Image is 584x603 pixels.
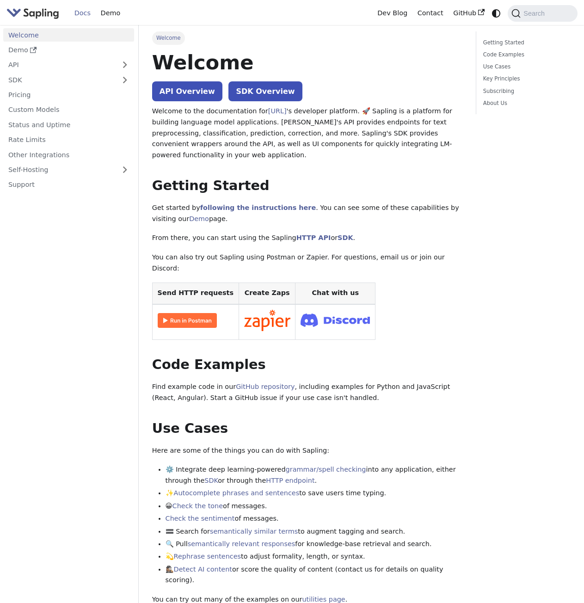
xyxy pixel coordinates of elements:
a: utilities page [302,596,345,603]
a: SDK Overview [228,81,302,101]
a: API [3,58,116,72]
a: GitHub repository [236,383,295,390]
span: Search [521,10,550,17]
li: 🕵🏽‍♀️ or score the quality of content (contact us for details on quality scoring). [166,564,463,586]
a: Status and Uptime [3,118,134,131]
a: Detect AI content [174,566,232,573]
a: GitHub [448,6,489,20]
p: Welcome to the documentation for 's developer platform. 🚀 Sapling is a platform for building lang... [152,106,463,161]
a: SDK [204,477,218,484]
img: Sapling.ai [6,6,59,20]
a: Pricing [3,88,134,102]
a: HTTP API [296,234,331,241]
a: About Us [483,99,567,108]
p: Get started by . You can see some of these capabilities by visiting our page. [152,203,463,225]
a: SDK [338,234,353,241]
a: grammar/spell checking [286,466,366,473]
a: HTTP endpoint [266,477,314,484]
li: 😀 of messages. [166,501,463,512]
a: Rate Limits [3,133,134,147]
button: Expand sidebar category 'SDK' [116,73,134,86]
a: Getting Started [483,38,567,47]
a: Custom Models [3,103,134,117]
button: Expand sidebar category 'API' [116,58,134,72]
li: 🟰 Search for to augment tagging and search. [166,526,463,537]
img: Join Discord [301,311,370,330]
p: You can also try out Sapling using Postman or Zapier. For questions, email us or join our Discord: [152,252,463,274]
th: Send HTTP requests [152,283,239,304]
a: Contact [412,6,449,20]
a: Check the tone [172,502,223,510]
th: Chat with us [295,283,375,304]
p: Here are some of the things you can do with Sapling: [152,445,463,456]
a: Rephrase sentences [174,553,241,560]
a: Welcome [3,28,134,42]
li: 💫 to adjust formality, length, or syntax. [166,551,463,562]
button: Search (Command+K) [508,5,577,22]
p: From there, you can start using the Sapling or . [152,233,463,244]
a: semantically relevant responses [188,540,295,548]
h1: Welcome [152,50,463,75]
th: Create Zaps [239,283,295,304]
a: Autocomplete phrases and sentences [174,489,300,497]
a: Check the sentiment [166,515,235,522]
a: Use Cases [483,62,567,71]
img: Connect in Zapier [244,310,290,331]
a: Key Principles [483,74,567,83]
p: Find example code in our , including examples for Python and JavaScript (React, Angular). Start a... [152,381,463,404]
a: Subscribing [483,87,567,96]
a: Sapling.aiSapling.ai [6,6,62,20]
h2: Getting Started [152,178,463,194]
a: Docs [69,6,96,20]
a: semantically similar terms [210,528,298,535]
li: of messages. [166,513,463,524]
a: following the instructions here [200,204,316,211]
a: [URL] [268,107,287,115]
a: Self-Hosting [3,163,134,177]
a: Dev Blog [372,6,412,20]
a: Support [3,178,134,191]
h2: Code Examples [152,357,463,373]
span: Welcome [152,31,185,44]
a: SDK [3,73,116,86]
a: Code Examples [483,50,567,59]
img: Run in Postman [158,313,217,328]
li: ⚙️ Integrate deep learning-powered into any application, either through the or through the . [166,464,463,486]
li: ✨ to save users time typing. [166,488,463,499]
nav: Breadcrumbs [152,31,463,44]
button: Switch between dark and light mode (currently system mode) [490,6,503,20]
a: Demo [189,215,209,222]
h2: Use Cases [152,420,463,437]
li: 🔍 Pull for knowledge-base retrieval and search. [166,539,463,550]
a: Other Integrations [3,148,134,161]
a: Demo [3,43,134,57]
a: Demo [96,6,125,20]
a: API Overview [152,81,222,101]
